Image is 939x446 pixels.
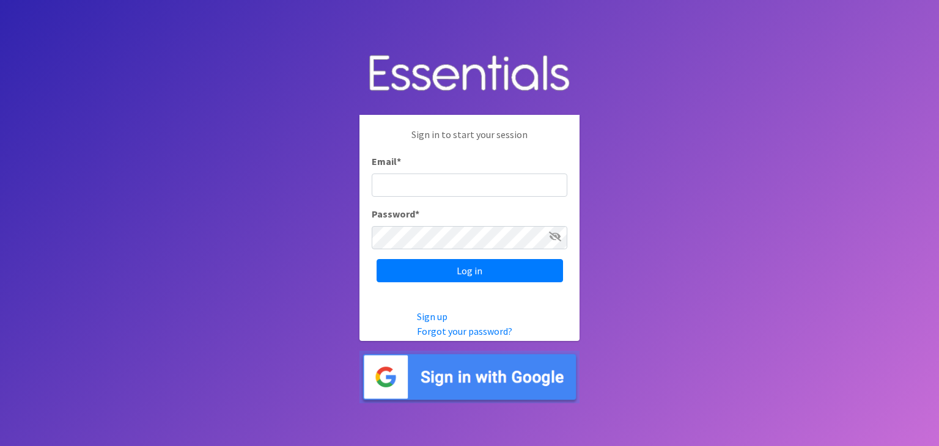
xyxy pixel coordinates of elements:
a: Sign up [417,310,447,323]
abbr: required [415,208,419,220]
img: Sign in with Google [359,351,580,404]
p: Sign in to start your session [372,127,567,154]
img: Human Essentials [359,43,580,106]
label: Email [372,154,401,169]
a: Forgot your password? [417,325,512,337]
abbr: required [397,155,401,167]
label: Password [372,207,419,221]
input: Log in [377,259,563,282]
